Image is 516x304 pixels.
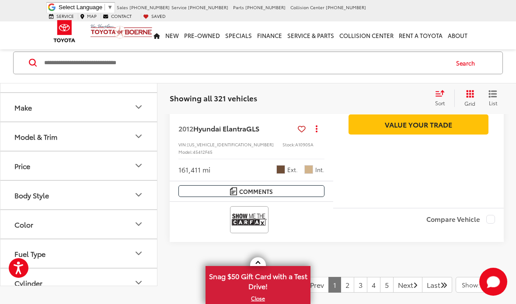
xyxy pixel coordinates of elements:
span: Service [171,4,187,10]
div: Price [133,160,144,171]
a: Contact [101,13,134,19]
span: [PHONE_NUMBER] [188,4,228,10]
i: Next Page [413,281,418,288]
span: Comments [239,187,273,196]
button: Grid View [454,90,482,107]
span: Stock: [282,141,295,148]
span: Show: 12 [462,280,488,289]
a: Finance [255,21,285,49]
span: VIN: [178,141,187,148]
span: Ext. [287,166,298,174]
span: Select Language [59,4,102,10]
a: About [445,21,470,49]
input: Search by Make, Model, or Keyword [43,52,448,73]
a: 2012Hyundai ElantraGLS [178,124,294,133]
span: ▼ [107,4,113,10]
span: Parts [233,4,244,10]
div: Color [14,220,33,228]
a: Service & Parts: Opens in a new tab [285,21,337,49]
span: Collision Center [290,4,324,10]
img: Toyota [48,17,81,45]
span: Map [87,13,97,19]
a: Select Language​ [59,4,113,10]
div: Make [133,102,144,112]
span: Snag $50 Gift Card with a Test Drive! [206,267,310,294]
a: LastLast Page [422,277,452,293]
button: List View [482,90,504,107]
span: GLS [246,123,259,133]
span: List [488,99,497,107]
div: Cylinder [14,279,42,287]
a: NextNext Page [393,277,422,293]
button: Select sort value [431,90,454,107]
img: Vic Vaughan Toyota of Boerne [90,24,153,39]
svg: Start Chat [479,268,507,296]
span: A10905A [295,141,314,148]
span: [US_VEHICLE_IDENTIFICATION_NUMBER] [187,141,274,148]
img: View CARFAX report [232,208,267,231]
a: 3 [354,277,367,293]
div: Cylinder [133,277,144,288]
span: dropdown dots [316,125,317,132]
div: Fuel Type [14,249,45,258]
span: Service [56,13,74,19]
a: Rent a Toyota [396,21,445,49]
div: 161,411 mi [178,165,210,175]
span: Sort [435,99,445,107]
a: My Saved Vehicles [141,13,168,19]
button: Toggle Chat Window [479,268,507,296]
button: ColorColor [0,210,158,238]
img: Comments [230,187,237,195]
i: Last Page [440,281,447,288]
button: Actions [309,121,324,136]
div: Fuel Type [133,248,144,259]
span: Saved [151,13,166,19]
span: [PHONE_NUMBER] [129,4,170,10]
a: 2 [341,277,354,293]
span: Showing all 321 vehicles [170,93,257,103]
button: PricePrice [0,152,158,180]
a: New [163,21,181,49]
div: Body Style [14,191,49,199]
a: Collision Center [337,21,396,49]
a: 5 [380,277,394,293]
span: Grid [464,100,475,107]
button: CylinderCylinder [0,269,158,297]
a: Previous PagePrev [301,277,329,293]
span: 45412F45 [193,149,213,155]
span: Sales [117,4,128,10]
span: Beige [304,165,313,174]
div: Body Style [133,190,144,200]
a: Value Your Trade [349,114,488,134]
button: Comments [178,185,324,197]
label: Compare Vehicle [426,215,495,224]
a: Home [151,21,163,49]
a: Service [47,13,76,19]
span: [PHONE_NUMBER] [326,4,366,10]
span: Contact [111,13,132,19]
span: [PHONE_NUMBER] [245,4,286,10]
div: Make [14,103,32,111]
div: Model & Trim [14,132,57,141]
span: 2012 [178,123,193,133]
div: Model & Trim [133,131,144,142]
a: Pre-Owned [181,21,223,49]
button: Search [448,52,488,74]
span: Int. [315,166,324,174]
div: Price [14,162,30,170]
button: Body StyleBody Style [0,181,158,209]
span: Gold [276,165,285,174]
button: Select number of vehicles per page [456,277,504,293]
button: Model & TrimModel & Trim [0,122,158,151]
button: Fuel TypeFuel Type [0,239,158,268]
a: Specials [223,21,255,49]
span: Hyundai Elantra [193,123,246,133]
a: Map [78,13,99,19]
div: Color [133,219,144,229]
button: MakeMake [0,93,158,121]
span: Model: [178,149,193,155]
a: 4 [367,277,380,293]
a: 1 [328,277,341,293]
